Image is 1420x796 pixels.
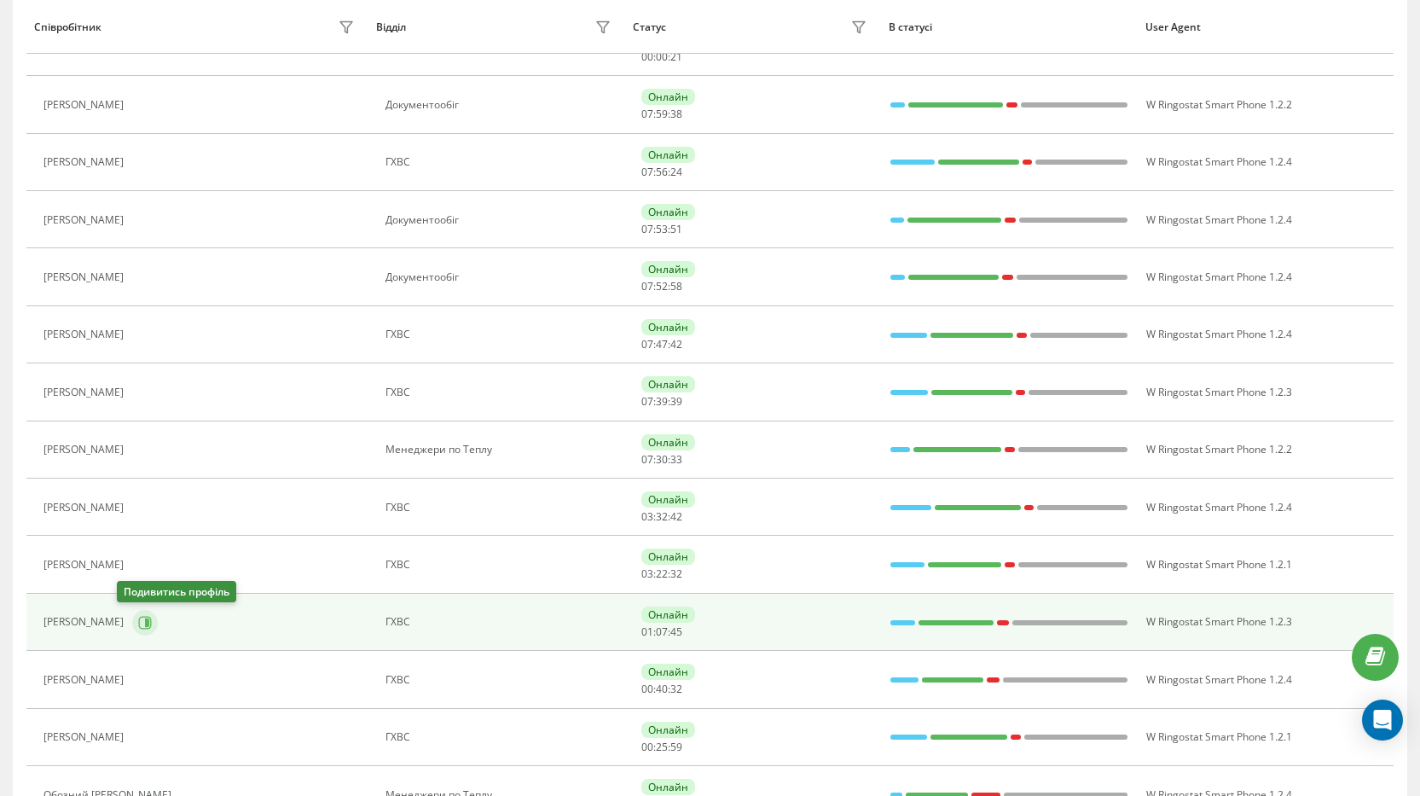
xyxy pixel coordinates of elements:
div: [PERSON_NAME] [43,559,128,571]
span: 07 [641,337,653,352]
div: [PERSON_NAME] [43,731,128,743]
div: Онлайн [641,376,695,392]
span: 40 [656,682,668,696]
div: : : [641,281,682,293]
div: [PERSON_NAME] [43,271,128,283]
div: ГХВС [385,328,616,340]
div: В статусі [889,21,1129,33]
div: Онлайн [641,549,695,565]
span: W Ringostat Smart Phone 1.2.2 [1146,97,1292,112]
div: Документообіг [385,99,616,111]
div: Онлайн [641,607,695,623]
div: Відділ [376,21,406,33]
div: : : [641,166,682,178]
div: Онлайн [641,147,695,163]
div: : : [641,568,682,580]
span: 45 [670,625,682,639]
div: : : [641,108,682,120]
span: 07 [641,452,653,467]
span: 53 [656,222,668,236]
div: Онлайн [641,261,695,277]
span: 47 [656,337,668,352]
div: : : [641,51,682,63]
span: 32 [656,509,668,524]
span: W Ringostat Smart Phone 1.2.1 [1146,557,1292,572]
span: 07 [641,279,653,293]
div: : : [641,511,682,523]
span: 58 [670,279,682,293]
span: 39 [656,394,668,409]
div: : : [641,454,682,466]
div: [PERSON_NAME] [43,328,128,340]
div: [PERSON_NAME] [43,156,128,168]
span: W Ringostat Smart Phone 1.2.2 [1146,442,1292,456]
div: Онлайн [641,319,695,335]
span: 00 [641,740,653,754]
div: : : [641,741,682,753]
div: [PERSON_NAME] [43,444,128,456]
div: ГХВС [385,731,616,743]
span: 39 [670,394,682,409]
div: Статус [633,21,666,33]
span: 42 [670,337,682,352]
span: 00 [641,49,653,64]
div: Онлайн [641,722,695,738]
span: W Ringostat Smart Phone 1.2.4 [1146,154,1292,169]
span: 30 [656,452,668,467]
div: Документообіг [385,271,616,283]
div: Документообіг [385,214,616,226]
div: : : [641,683,682,695]
span: 32 [670,566,682,581]
span: W Ringostat Smart Phone 1.2.1 [1146,729,1292,744]
span: 01 [641,625,653,639]
div: Співробітник [34,21,101,33]
div: : : [641,224,682,235]
div: [PERSON_NAME] [43,502,128,514]
span: 07 [641,222,653,236]
div: Онлайн [641,664,695,680]
div: ГХВС [385,616,616,628]
div: ГХВС [385,386,616,398]
div: ГХВС [385,674,616,686]
div: [PERSON_NAME] [43,386,128,398]
span: 59 [656,107,668,121]
span: 07 [656,625,668,639]
span: W Ringostat Smart Phone 1.2.4 [1146,270,1292,284]
div: [PERSON_NAME] [43,99,128,111]
span: 25 [656,740,668,754]
span: W Ringostat Smart Phone 1.2.4 [1146,327,1292,341]
span: 07 [641,107,653,121]
span: 42 [670,509,682,524]
div: Подивитись профіль [117,581,236,602]
span: 51 [670,222,682,236]
span: 32 [670,682,682,696]
div: : : [641,626,682,638]
span: W Ringostat Smart Phone 1.2.4 [1146,672,1292,687]
span: W Ringostat Smart Phone 1.2.3 [1146,385,1292,399]
span: 22 [656,566,668,581]
span: 03 [641,566,653,581]
div: Онлайн [641,779,695,795]
span: 24 [670,165,682,179]
div: [PERSON_NAME] [43,616,128,628]
div: Онлайн [641,89,695,105]
span: W Ringostat Smart Phone 1.2.4 [1146,500,1292,514]
span: 52 [656,279,668,293]
div: Open Intercom Messenger [1362,700,1403,741]
div: [PERSON_NAME] [43,214,128,226]
span: 00 [656,49,668,64]
div: ГХВС [385,502,616,514]
span: 03 [641,509,653,524]
span: 59 [670,740,682,754]
div: ГХВС [385,559,616,571]
div: Онлайн [641,491,695,508]
div: User Agent [1145,21,1386,33]
span: W Ringostat Smart Phone 1.2.4 [1146,212,1292,227]
span: W Ringostat Smart Phone 1.2.3 [1146,614,1292,629]
div: Менеджери по Теплу [385,444,616,456]
span: 33 [670,452,682,467]
div: Онлайн [641,434,695,450]
div: ГХВС [385,156,616,168]
span: 07 [641,394,653,409]
span: 21 [670,49,682,64]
